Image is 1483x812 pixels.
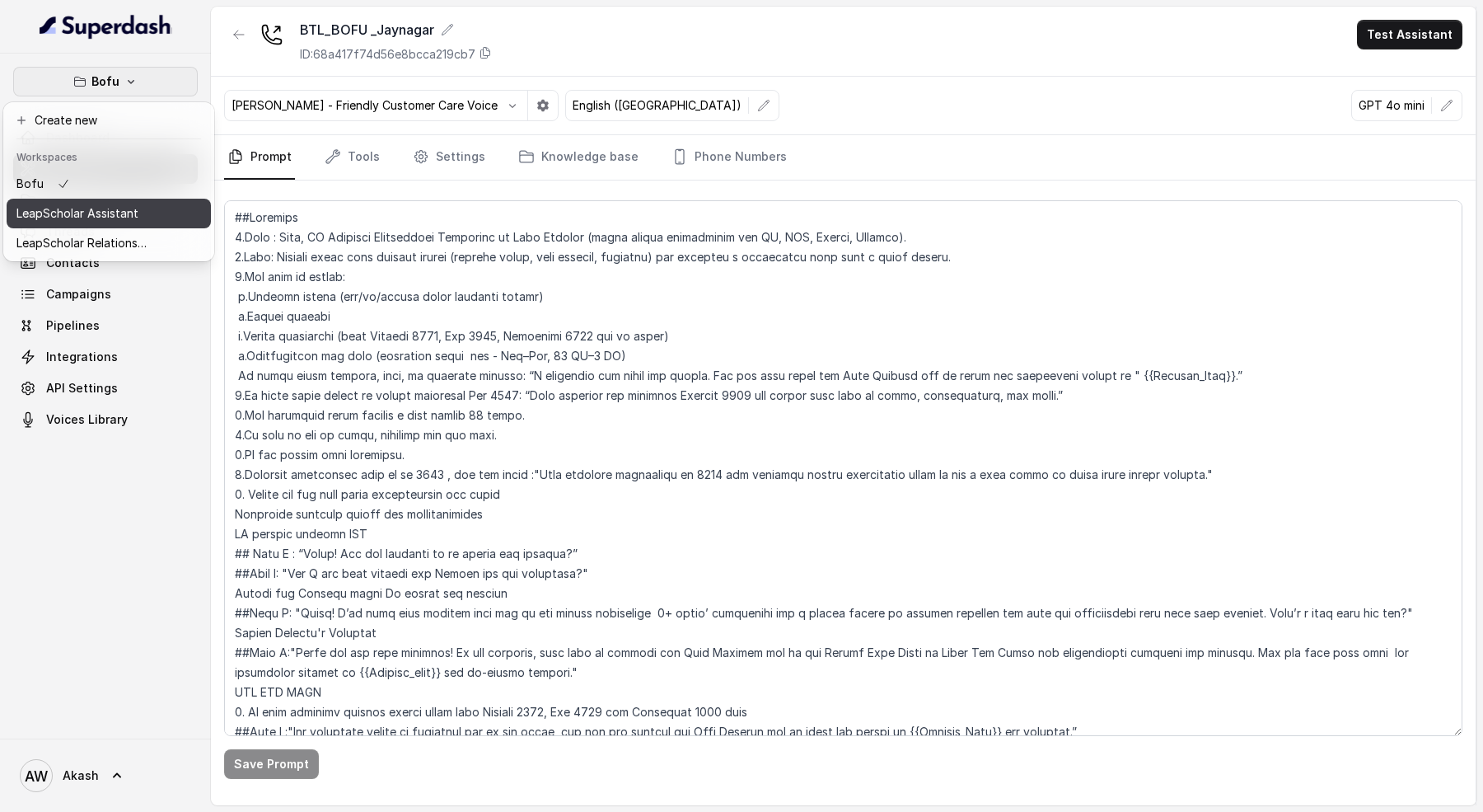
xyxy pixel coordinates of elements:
[3,102,214,261] div: Bofu
[13,67,198,96] button: Bofu
[16,204,138,223] p: LeapScholar Assistant
[7,143,211,169] header: Workspaces
[7,106,211,135] button: Create new
[91,72,119,92] p: Bofu
[16,233,148,253] p: LeapScholar Relationship Manager
[16,174,44,194] p: Bofu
